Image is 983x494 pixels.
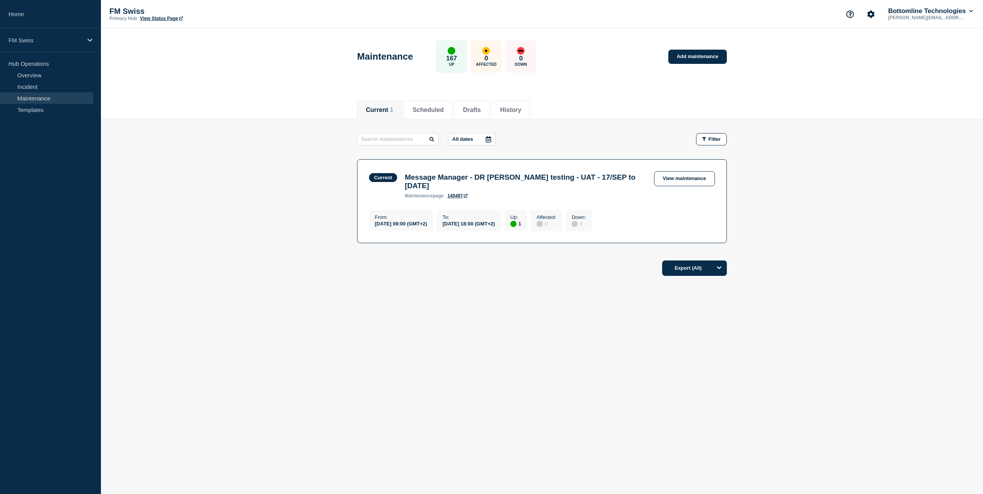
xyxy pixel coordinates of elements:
div: disabled [572,221,578,227]
a: 140497 [448,193,468,199]
p: page [405,193,444,199]
p: Down [515,62,527,67]
span: 1 [390,107,393,113]
div: 0 [537,220,556,227]
p: Down : [572,214,586,220]
p: To : [443,214,495,220]
div: Current [374,175,392,180]
p: Primary Hub [109,16,137,21]
button: All dates [448,133,496,145]
div: [DATE] 09:00 (GMT+2) [375,220,427,227]
div: 1 [510,220,521,227]
span: Filter [708,136,721,142]
p: FM Swiss [8,37,82,43]
p: All dates [452,136,473,142]
div: down [517,47,525,55]
div: disabled [537,221,543,227]
p: FM Swiss [109,7,263,16]
button: Bottomline Technologies [887,7,975,15]
p: Up [449,62,454,67]
input: Search maintenances [357,133,439,145]
h1: Maintenance [357,51,413,62]
button: Options [711,260,727,276]
p: Up : [510,214,521,220]
a: View Status Page [140,16,183,21]
button: Scheduled [413,107,444,113]
p: 0 [519,55,523,62]
div: [DATE] 18:00 (GMT+2) [443,220,495,227]
p: From : [375,214,427,220]
a: Add maintenance [668,50,727,64]
button: History [500,107,521,113]
p: Affected : [537,214,556,220]
button: Account settings [863,6,879,22]
div: 0 [572,220,586,227]
p: 167 [446,55,457,62]
p: [PERSON_NAME][EMAIL_ADDRESS][DOMAIN_NAME] [887,15,967,20]
p: Affected [476,62,497,67]
span: maintenance [405,193,433,199]
h3: Message Manager - DR [PERSON_NAME] testing - UAT - 17/SEP to [DATE] [405,173,646,190]
a: View maintenance [654,171,715,186]
button: Support [842,6,858,22]
p: 0 [485,55,488,62]
button: Filter [696,133,727,145]
button: Drafts [463,107,481,113]
div: affected [482,47,490,55]
div: up [448,47,455,55]
div: up [510,221,517,227]
button: Current 1 [366,107,393,113]
button: Export (All) [662,260,727,276]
